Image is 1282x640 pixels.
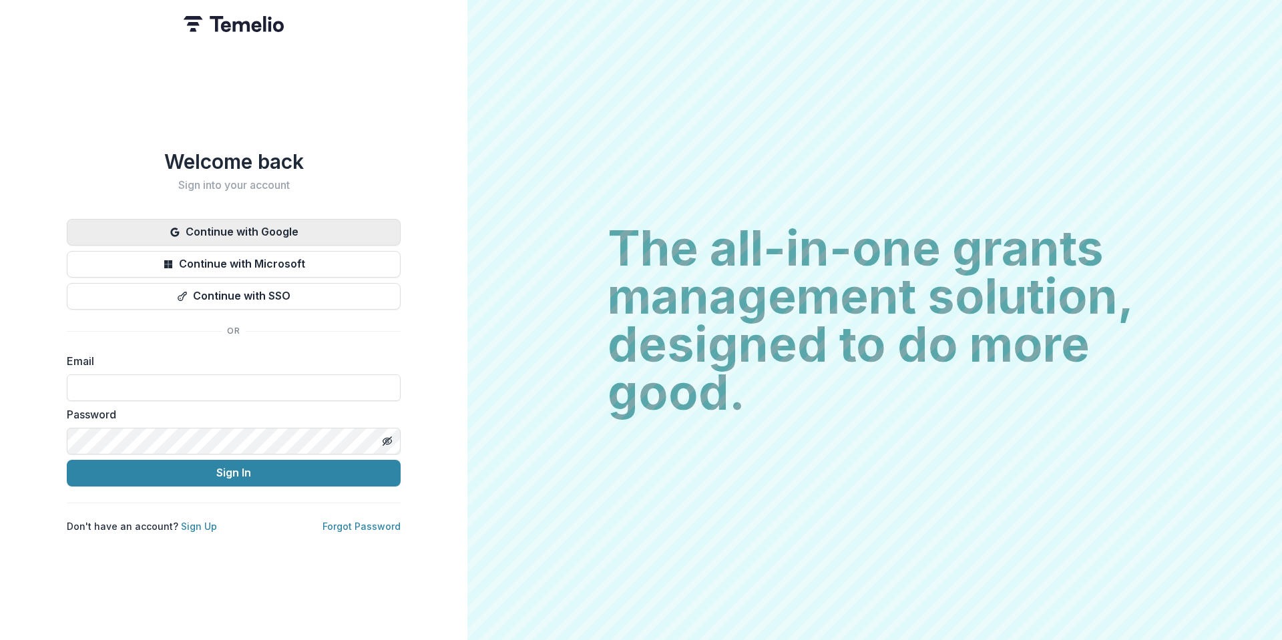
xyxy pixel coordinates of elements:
label: Password [67,406,393,422]
button: Continue with SSO [67,283,401,310]
a: Forgot Password [323,521,401,532]
a: Sign Up [181,521,217,532]
button: Toggle password visibility [377,430,398,452]
button: Sign In [67,460,401,487]
h2: Sign into your account [67,179,401,192]
button: Continue with Microsoft [67,251,401,278]
img: Temelio [184,16,284,32]
p: Don't have an account? [67,519,217,533]
label: Email [67,353,393,369]
h1: Welcome back [67,149,401,174]
button: Continue with Google [67,219,401,246]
